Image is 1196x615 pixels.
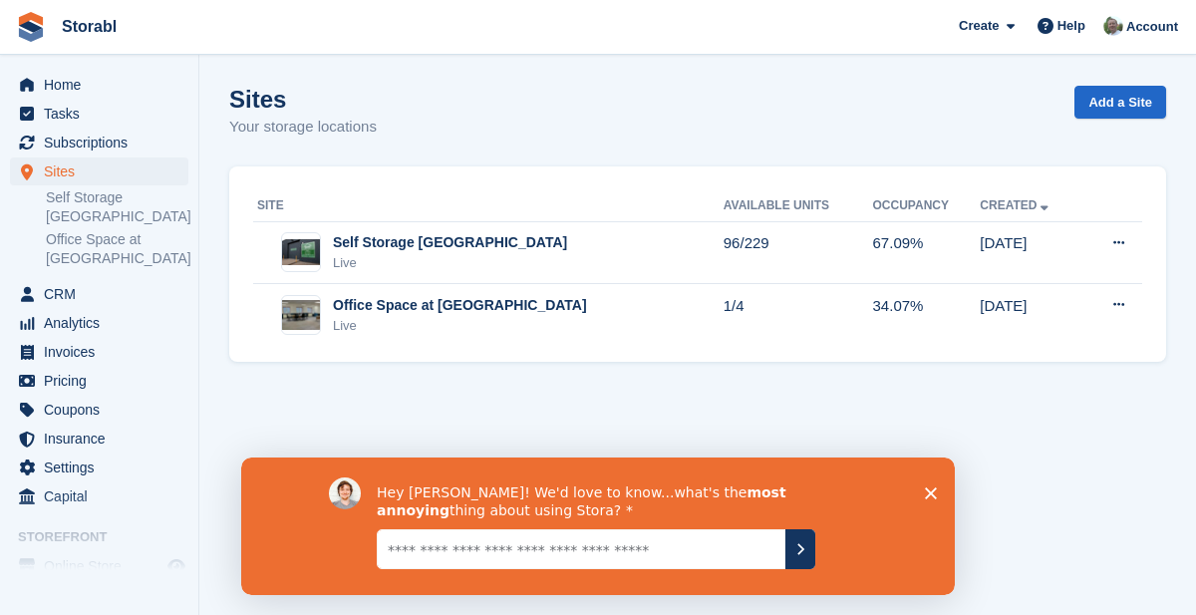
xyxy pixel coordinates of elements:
[229,86,377,113] h1: Sites
[54,10,125,43] a: Storabl
[10,157,188,185] a: menu
[44,280,163,308] span: CRM
[44,338,163,366] span: Invoices
[282,239,320,265] img: Image of Self Storage Scunthorpe site
[1057,16,1085,36] span: Help
[873,284,981,346] td: 34.07%
[241,458,955,595] iframe: Survey by David from Stora
[44,309,163,337] span: Analytics
[44,129,163,156] span: Subscriptions
[44,396,163,424] span: Coupons
[44,425,163,453] span: Insurance
[333,232,567,253] div: Self Storage [GEOGRAPHIC_DATA]
[229,116,377,139] p: Your storage locations
[44,71,163,99] span: Home
[333,295,587,316] div: Office Space at [GEOGRAPHIC_DATA]
[1126,17,1178,37] span: Account
[18,527,198,547] span: Storefront
[959,16,999,36] span: Create
[10,309,188,337] a: menu
[10,100,188,128] a: menu
[10,396,188,424] a: menu
[10,280,188,308] a: menu
[10,338,188,366] a: menu
[44,157,163,185] span: Sites
[1103,16,1123,36] img: Peter Moxon
[44,367,163,395] span: Pricing
[282,300,320,329] img: Image of Office Space at Scunthorpe site
[164,554,188,578] a: Preview store
[10,367,188,395] a: menu
[1074,86,1166,119] a: Add a Site
[10,71,188,99] a: menu
[253,190,724,222] th: Site
[44,482,163,510] span: Capital
[980,198,1052,212] a: Created
[10,425,188,453] a: menu
[10,482,188,510] a: menu
[724,284,873,346] td: 1/4
[44,454,163,481] span: Settings
[724,221,873,284] td: 96/229
[44,100,163,128] span: Tasks
[873,221,981,284] td: 67.09%
[44,552,163,580] span: Online Store
[724,190,873,222] th: Available Units
[10,129,188,156] a: menu
[10,552,188,580] a: menu
[980,221,1082,284] td: [DATE]
[333,316,587,336] div: Live
[16,12,46,42] img: stora-icon-8386f47178a22dfd0bd8f6a31ec36ba5ce8667c1dd55bd0f319d3a0aa187defe.svg
[10,454,188,481] a: menu
[333,253,567,273] div: Live
[46,188,188,226] a: Self Storage [GEOGRAPHIC_DATA]
[46,230,188,268] a: Office Space at [GEOGRAPHIC_DATA]
[980,284,1082,346] td: [DATE]
[873,190,981,222] th: Occupancy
